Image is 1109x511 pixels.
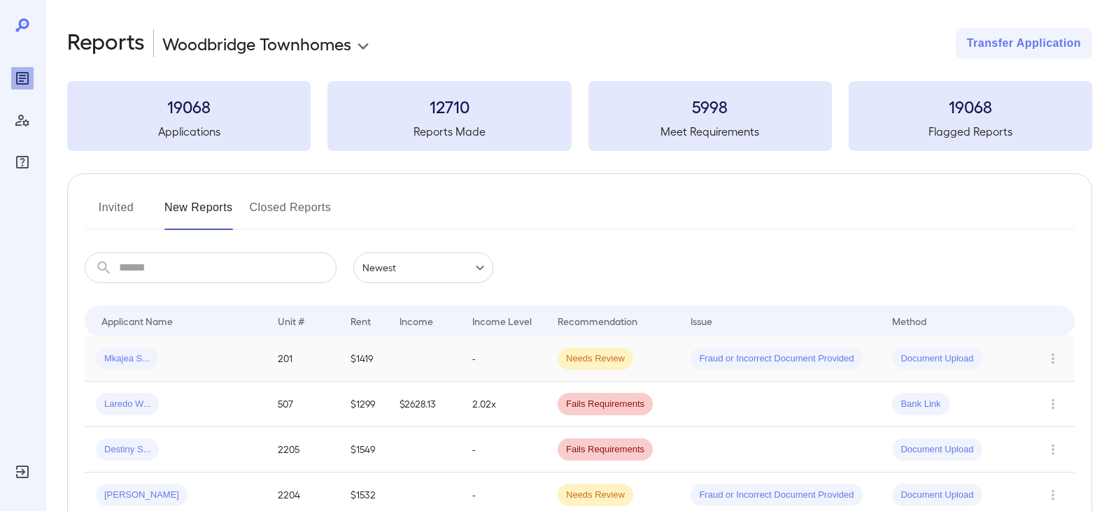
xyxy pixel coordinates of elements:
[339,427,389,473] td: $1549
[461,382,546,427] td: 2.02x
[588,95,832,117] h3: 5998
[691,489,862,502] span: Fraud or Incorrect Document Provided
[461,336,546,382] td: -
[1042,393,1064,415] button: Row Actions
[461,427,546,473] td: -
[67,95,311,117] h3: 19068
[339,382,389,427] td: $1299
[892,352,982,366] span: Document Upload
[558,398,653,411] span: Fails Requirements
[558,352,633,366] span: Needs Review
[558,312,637,329] div: Recommendation
[892,443,982,456] span: Document Upload
[96,352,158,366] span: Mkajea S...
[267,427,339,473] td: 2205
[892,398,949,411] span: Bank Link
[1042,438,1064,461] button: Row Actions
[11,461,34,483] div: Log Out
[353,252,493,283] div: Newest
[162,32,351,55] p: Woodbridge Townhomes
[388,382,461,427] td: $2628.13
[96,443,159,456] span: Destiny S...
[96,398,159,411] span: Laredo W...
[588,123,832,140] h5: Meet Requirements
[267,336,339,382] td: 201
[1042,484,1064,506] button: Row Actions
[892,312,926,329] div: Method
[85,196,148,230] button: Invited
[558,489,633,502] span: Needs Review
[472,312,532,329] div: Income Level
[400,312,433,329] div: Income
[351,312,373,329] div: Rent
[67,81,1092,151] summary: 19068Applications12710Reports Made5998Meet Requirements19068Flagged Reports
[164,196,233,230] button: New Reports
[11,109,34,131] div: Manage Users
[327,95,571,117] h3: 12710
[892,489,982,502] span: Document Upload
[1042,347,1064,370] button: Row Actions
[849,95,1092,117] h3: 19068
[96,489,188,502] span: [PERSON_NAME]
[327,123,571,140] h5: Reports Made
[11,151,34,173] div: FAQ
[558,443,653,456] span: Fails Requirements
[11,67,34,89] div: Reports
[67,123,311,140] h5: Applications
[691,352,862,366] span: Fraud or Incorrect Document Provided
[267,382,339,427] td: 507
[250,196,332,230] button: Closed Reports
[691,312,713,329] div: Issue
[278,312,304,329] div: Unit #
[849,123,1092,140] h5: Flagged Reports
[956,28,1092,59] button: Transfer Application
[67,28,145,59] h2: Reports
[101,312,173,329] div: Applicant Name
[339,336,389,382] td: $1419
